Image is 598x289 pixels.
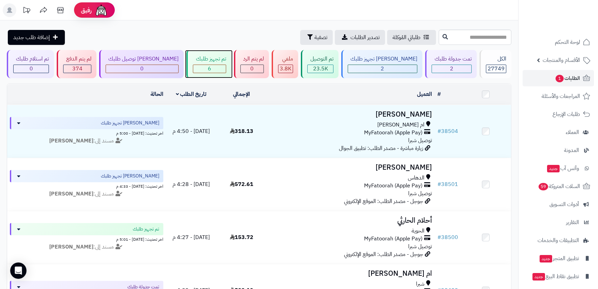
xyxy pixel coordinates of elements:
[308,65,333,73] div: 23523
[101,120,159,126] span: [PERSON_NAME] تجهيز طلبك
[532,272,579,281] span: تطبيق نقاط البيع
[523,178,594,194] a: السلات المتروكة59
[523,34,594,50] a: لوحة التحكم
[417,90,432,98] a: العميل
[566,218,579,227] span: التقارير
[49,243,93,251] strong: [PERSON_NAME]
[140,65,144,73] span: 0
[555,73,580,83] span: الطلبات
[5,190,168,198] div: مسند إلى:
[173,180,210,188] span: [DATE] - 4:28 م
[478,50,513,78] a: الكل27749
[270,50,300,78] a: ملغي 3.8K
[344,250,423,258] span: جوجل - مصدر الطلب: الموقع الإلكتروني
[13,33,50,41] span: إضافة طلب جديد
[416,280,424,288] span: شبرا
[437,233,441,241] span: #
[523,142,594,158] a: المدونة
[523,268,594,285] a: تطبيق نقاط البيعجديد
[552,109,580,119] span: طلبات الإرجاع
[540,255,552,262] span: جديد
[523,88,594,104] a: المراجعات والأسئلة
[381,65,384,73] span: 2
[64,65,91,73] div: 374
[364,235,422,243] span: MyFatoorah (Apple Pay)
[10,182,163,189] div: اخر تحديث: [DATE] - 4:33 م
[408,189,432,198] span: توصيل شبرا
[10,262,26,279] div: Open Intercom Messenger
[538,182,580,191] span: السلات المتروكة
[555,37,580,47] span: لوحة التحكم
[18,3,35,19] a: تحديثات المنصة
[539,254,579,263] span: تطبيق المتجر
[523,160,594,176] a: وآتس آبجديد
[532,273,545,280] span: جديد
[133,226,159,233] span: تم تجهيز طلبك
[450,65,453,73] span: 2
[55,50,97,78] a: لم يتم الدفع 374
[523,214,594,231] a: التقارير
[556,75,564,82] span: 1
[8,30,65,45] a: إضافة طلب جديد
[10,129,163,136] div: اخر تحديث: [DATE] - 5:00 م
[230,233,253,241] span: 153.72
[300,30,333,45] button: تصفية
[269,217,432,224] h3: أحلام الحارثي
[81,6,92,14] span: رفيق
[340,50,424,78] a: [PERSON_NAME] تجهيز طلبك 2
[106,55,179,63] div: [PERSON_NAME] توصيل طلبك
[523,250,594,267] a: تطبيق المتجرجديد
[377,121,424,129] span: ام [PERSON_NAME]
[10,235,163,242] div: اخر تحديث: [DATE] - 5:01 م
[230,180,253,188] span: 572.61
[106,65,178,73] div: 0
[98,50,185,78] a: [PERSON_NAME] توصيل طلبك 0
[173,233,210,241] span: [DATE] - 4:27 م
[424,50,478,78] a: تمت جدولة طلبك 2
[173,127,210,135] span: [DATE] - 4:50 م
[241,65,264,73] div: 0
[350,33,380,41] span: تصدير الطلبات
[269,270,432,277] h3: ام [PERSON_NAME]
[150,90,163,98] a: الحالة
[547,165,560,172] span: جديد
[5,50,55,78] a: تم استلام طلبك 0
[437,180,458,188] a: #38501
[408,242,432,251] span: توصيل شبرا
[564,146,579,155] span: المدونة
[364,129,422,137] span: MyFatoorah (Apple Pay)
[5,137,168,145] div: مسند إلى:
[408,136,432,144] span: توصيل شبرا
[339,144,423,152] span: زيارة مباشرة - مصدر الطلب: تطبيق الجوال
[193,55,226,63] div: تم تجهيز طلبك
[539,183,548,190] span: 59
[549,200,579,209] span: أدوات التسويق
[523,70,594,86] a: الطلبات1
[185,50,232,78] a: تم تجهيز طلبك 6
[364,182,422,190] span: MyFatoorah (Apple Pay)
[208,65,211,73] span: 6
[412,227,424,235] span: الحوية
[348,65,417,73] div: 2
[546,164,579,173] span: وآتس آب
[437,127,458,135] a: #38504
[94,3,108,17] img: ai-face.png
[437,90,441,98] a: #
[523,196,594,213] a: أدوات التسويق
[230,127,253,135] span: 318.13
[30,65,33,73] span: 0
[314,33,327,41] span: تصفية
[280,65,291,73] span: 3.8K
[437,180,441,188] span: #
[250,65,254,73] span: 0
[313,65,328,73] span: 23.5K
[269,111,432,118] h3: [PERSON_NAME]
[387,30,436,45] a: طلباتي المُوكلة
[101,173,159,180] span: [PERSON_NAME] تجهيز طلبك
[348,55,417,63] div: [PERSON_NAME] تجهيز طلبك
[486,55,506,63] div: الكل
[176,90,207,98] a: تاريخ الطلب
[542,91,580,101] span: المراجعات والأسئلة
[240,55,264,63] div: لم يتم الرد
[566,128,579,137] span: العملاء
